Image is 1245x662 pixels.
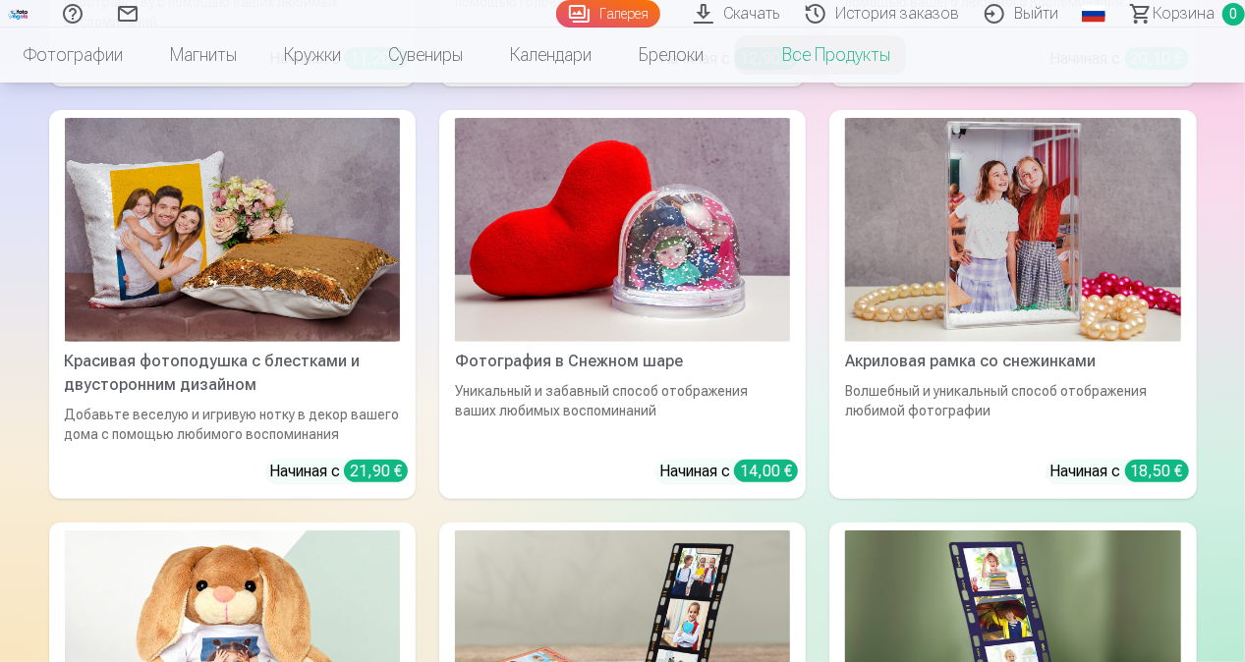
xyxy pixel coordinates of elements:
[439,110,806,499] a: Фотография в Снежном шареФотография в Снежном шареУникальный и забавный способ отображения ваших ...
[1222,3,1245,26] span: 0
[829,110,1196,499] a: Акриловая рамка со снежинкамиАкриловая рамка со снежинкамиВолшебный и уникальный способ отображен...
[1153,2,1215,26] span: Корзина
[49,110,416,499] a: Красивая фотоподушка с блестками и двусторонним дизайномКрасивая фотоподушка с блестками и двусто...
[837,350,1188,373] div: Акриловая рамка со снежинками
[659,460,798,483] div: Начиная с
[486,28,615,83] a: Календари
[455,118,790,342] img: Фотография в Снежном шаре
[845,118,1180,342] img: Акриловая рамка со снежинками
[365,28,486,83] a: Сувениры
[1125,460,1189,482] div: 18,50 €
[344,460,408,482] div: 21,90 €
[734,460,798,482] div: 14,00 €
[260,28,365,83] a: Кружки
[615,28,727,83] a: Брелоки
[447,381,798,444] div: Уникальный и забавный способ отображения ваших любимых воспоминаний
[57,350,408,397] div: Красивая фотоподушка с блестками и двусторонним дизайном
[269,460,408,483] div: Начиная с
[57,405,408,444] div: Добавьте веселую и игривую нотку в декор вашего дома с помощью любимого воспоминания
[8,8,29,20] img: /fa1
[65,118,400,342] img: Красивая фотоподушка с блестками и двусторонним дизайном
[447,350,798,373] div: Фотография в Снежном шаре
[146,28,260,83] a: Магниты
[727,28,914,83] a: Все продукты
[1050,460,1189,483] div: Начиная с
[837,381,1188,444] div: Волшебный и уникальный способ отображения любимой фотографии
